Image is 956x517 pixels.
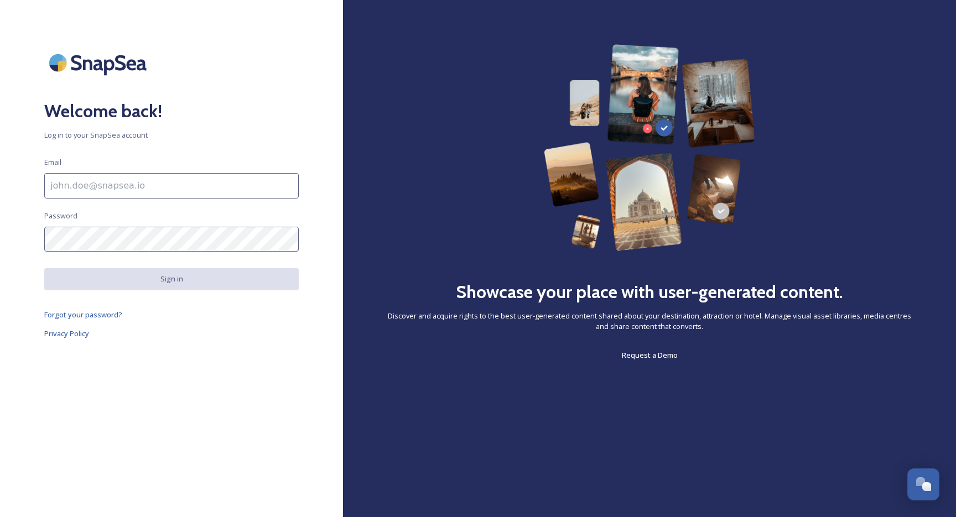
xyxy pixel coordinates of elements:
a: Privacy Policy [44,327,299,340]
span: Email [44,157,61,168]
input: john.doe@snapsea.io [44,173,299,199]
a: Request a Demo [622,348,678,362]
h2: Showcase your place with user-generated content. [456,279,843,305]
button: Open Chat [907,468,939,500]
button: Sign in [44,268,299,290]
h2: Welcome back! [44,98,299,124]
img: 63b42ca75bacad526042e722_Group%20154-p-800.png [544,44,755,251]
a: Forgot your password? [44,308,299,321]
span: Password [44,211,77,221]
span: Discover and acquire rights to the best user-generated content shared about your destination, att... [387,311,912,332]
span: Request a Demo [622,350,678,360]
img: SnapSea Logo [44,44,155,81]
span: Privacy Policy [44,328,89,338]
span: Log in to your SnapSea account [44,130,299,140]
span: Forgot your password? [44,310,122,320]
